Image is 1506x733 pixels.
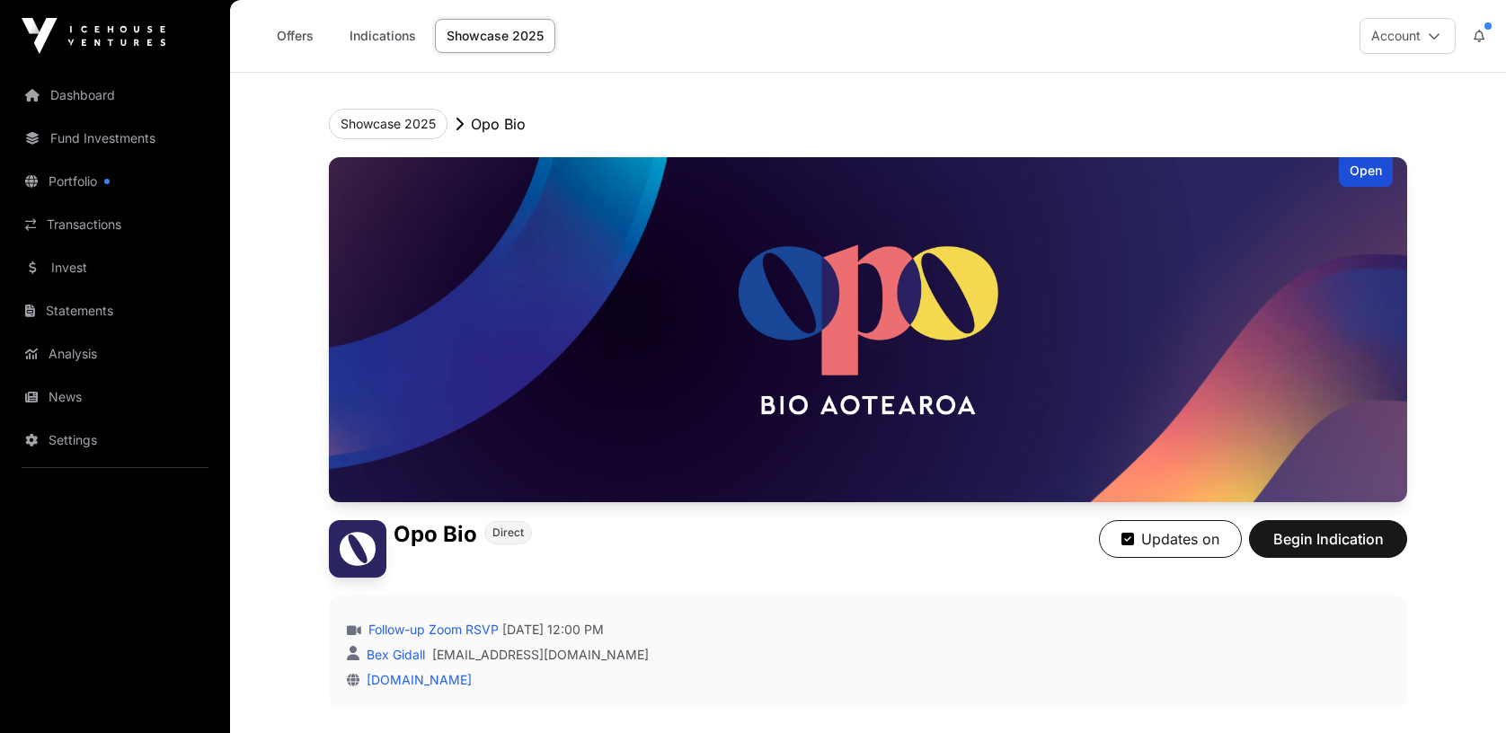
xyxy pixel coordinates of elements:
[14,162,216,201] a: Portfolio
[359,672,472,687] a: [DOMAIN_NAME]
[14,334,216,374] a: Analysis
[502,621,604,639] span: [DATE] 12:00 PM
[1271,528,1385,550] span: Begin Indication
[329,157,1407,502] img: Opo Bio
[259,19,331,53] a: Offers
[14,291,216,331] a: Statements
[394,520,477,549] h1: Opo Bio
[14,377,216,417] a: News
[22,18,165,54] img: Icehouse Ventures Logo
[435,19,555,53] a: Showcase 2025
[492,525,524,540] span: Direct
[329,109,447,139] button: Showcase 2025
[329,520,386,578] img: Opo Bio
[1360,18,1456,54] button: Account
[1249,520,1407,558] button: Begin Indication
[1099,520,1242,558] button: Updates on
[365,621,499,639] a: Follow-up Zoom RSVP
[14,205,216,244] a: Transactions
[1339,157,1393,187] div: Open
[363,647,425,662] a: Bex Gidall
[471,113,526,135] p: Opo Bio
[1249,538,1407,556] a: Begin Indication
[14,248,216,287] a: Invest
[14,119,216,158] a: Fund Investments
[338,19,428,53] a: Indications
[432,646,649,664] a: [EMAIL_ADDRESS][DOMAIN_NAME]
[1416,647,1506,733] iframe: Chat Widget
[14,420,216,460] a: Settings
[14,75,216,115] a: Dashboard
